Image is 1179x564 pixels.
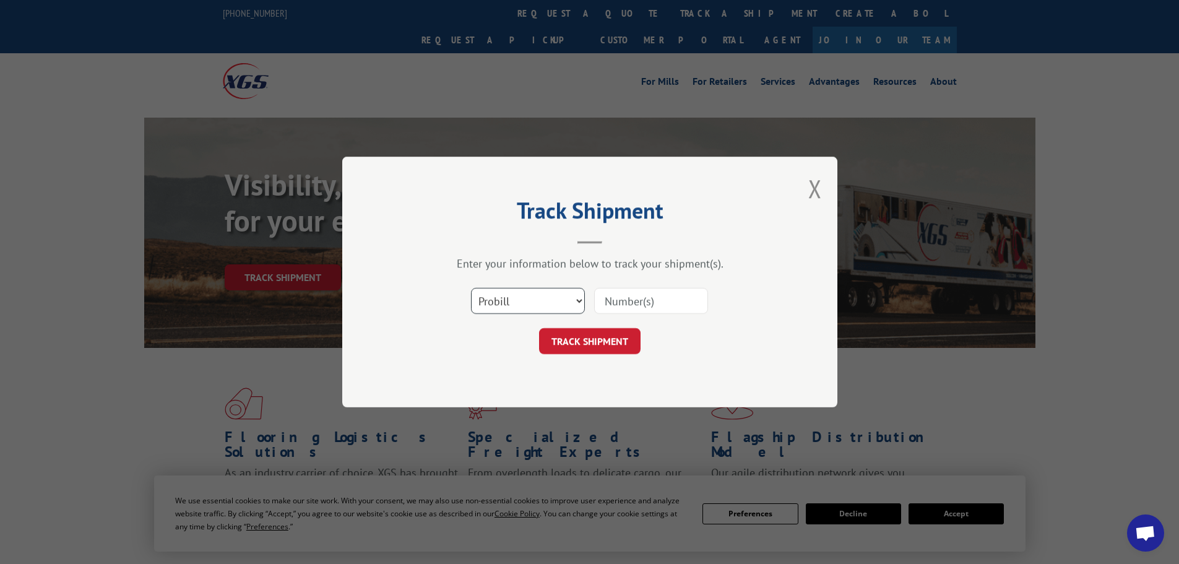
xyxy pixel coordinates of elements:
[808,172,822,205] button: Close modal
[404,202,775,225] h2: Track Shipment
[539,328,641,354] button: TRACK SHIPMENT
[1127,514,1164,552] div: Open chat
[404,256,775,271] div: Enter your information below to track your shipment(s).
[594,288,708,314] input: Number(s)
